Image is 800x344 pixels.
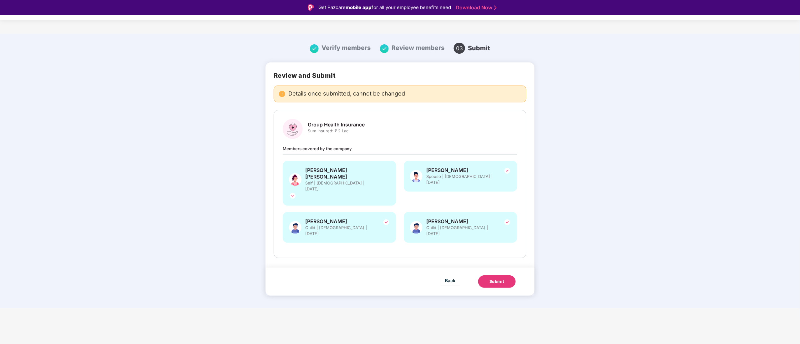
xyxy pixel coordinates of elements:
h2: Review and Submit [274,72,526,79]
span: Back [445,277,456,284]
span: Self | [DEMOGRAPHIC_DATA] | [DATE] [305,180,374,192]
span: Submit [468,44,490,52]
img: svg+xml;base64,PHN2ZyBpZD0iVGljay0yNHgyNCIgeG1sbnM9Imh0dHA6Ly93d3cudzMub3JnLzIwMDAvc3ZnIiB3aWR0aD... [289,192,296,199]
span: [PERSON_NAME] [PERSON_NAME] [305,167,383,180]
img: svg+xml;base64,PHN2ZyBpZD0iRGFuZ2VyX2FsZXJ0IiBkYXRhLW5hbWU9IkRhbmdlciBhbGVydCIgeG1sbnM9Imh0dHA6Ly... [279,91,285,97]
button: Submit [478,275,516,288]
a: Download Now [456,4,495,11]
span: 03 [454,43,465,54]
button: Back [441,275,460,285]
span: Details once submitted, cannot be changed [288,91,405,97]
img: svg+xml;base64,PHN2ZyBpZD0iVGljay0yNHgyNCIgeG1sbnM9Imh0dHA6Ly93d3cudzMub3JnLzIwMDAvc3ZnIiB3aWR0aD... [382,219,390,226]
div: Submit [489,278,504,285]
img: svg+xml;base64,PHN2ZyBpZD0iVGljay0yNHgyNCIgeG1sbnM9Imh0dHA6Ly93d3cudzMub3JnLzIwMDAvc3ZnIiB3aWR0aD... [504,219,511,226]
span: Members covered by the company [283,146,352,151]
span: Verify members [322,44,371,52]
span: [PERSON_NAME] [426,218,495,225]
span: [PERSON_NAME] [305,218,374,225]
img: svg+xml;base64,PHN2ZyB4bWxucz0iaHR0cDovL3d3dy53My5vcmcvMjAwMC9zdmciIHdpZHRoPSIxNiIgaGVpZ2h0PSIxNi... [380,44,389,53]
div: Get Pazcare for all your employee benefits need [318,4,451,11]
img: svg+xml;base64,PHN2ZyBpZD0iU3BvdXNlX01hbGUiIHhtbG5zPSJodHRwOi8vd3d3LnczLm9yZy8yMDAwL3N2ZyIgeG1sbn... [410,167,423,185]
span: Sum Insured: ₹ 2 Lac [308,128,365,134]
span: [PERSON_NAME] [426,167,495,174]
span: Group Health Insurance [308,121,365,128]
span: Child | [DEMOGRAPHIC_DATA] | [DATE] [305,225,374,237]
img: svg+xml;base64,PHN2ZyBpZD0iVGljay0yNHgyNCIgeG1sbnM9Imh0dHA6Ly93d3cudzMub3JnLzIwMDAvc3ZnIiB3aWR0aD... [504,167,511,174]
strong: mobile app [346,4,372,10]
img: svg+xml;base64,PHN2ZyBpZD0iR3JvdXBfSGVhbHRoX0luc3VyYW5jZSIgZGF0YS1uYW1lPSJHcm91cCBIZWFsdGggSW5zdX... [283,119,303,139]
img: svg+xml;base64,PHN2ZyB4bWxucz0iaHR0cDovL3d3dy53My5vcmcvMjAwMC9zdmciIHdpZHRoPSIxNiIgaGVpZ2h0PSIxNi... [310,44,319,53]
span: Child | [DEMOGRAPHIC_DATA] | [DATE] [426,225,495,237]
img: Logo [308,4,314,11]
img: svg+xml;base64,PHN2ZyBpZD0iU3BvdXNlX0ZlbWFsZSIgeG1sbnM9Imh0dHA6Ly93d3cudzMub3JnLzIwMDAvc3ZnIiB4bW... [410,218,423,237]
span: Spouse | [DEMOGRAPHIC_DATA] | [DATE] [426,174,495,185]
span: Review members [392,44,444,52]
img: svg+xml;base64,PHN2ZyBpZD0iU3BvdXNlX0ZlbWFsZSIgeG1sbnM9Imh0dHA6Ly93d3cudzMub3JnLzIwMDAvc3ZnIiB4bW... [289,218,301,237]
img: svg+xml;base64,PHN2ZyB4bWxucz0iaHR0cDovL3d3dy53My5vcmcvMjAwMC9zdmciIHhtbG5zOnhsaW5rPSJodHRwOi8vd3... [289,167,301,192]
img: Stroke [494,4,497,11]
